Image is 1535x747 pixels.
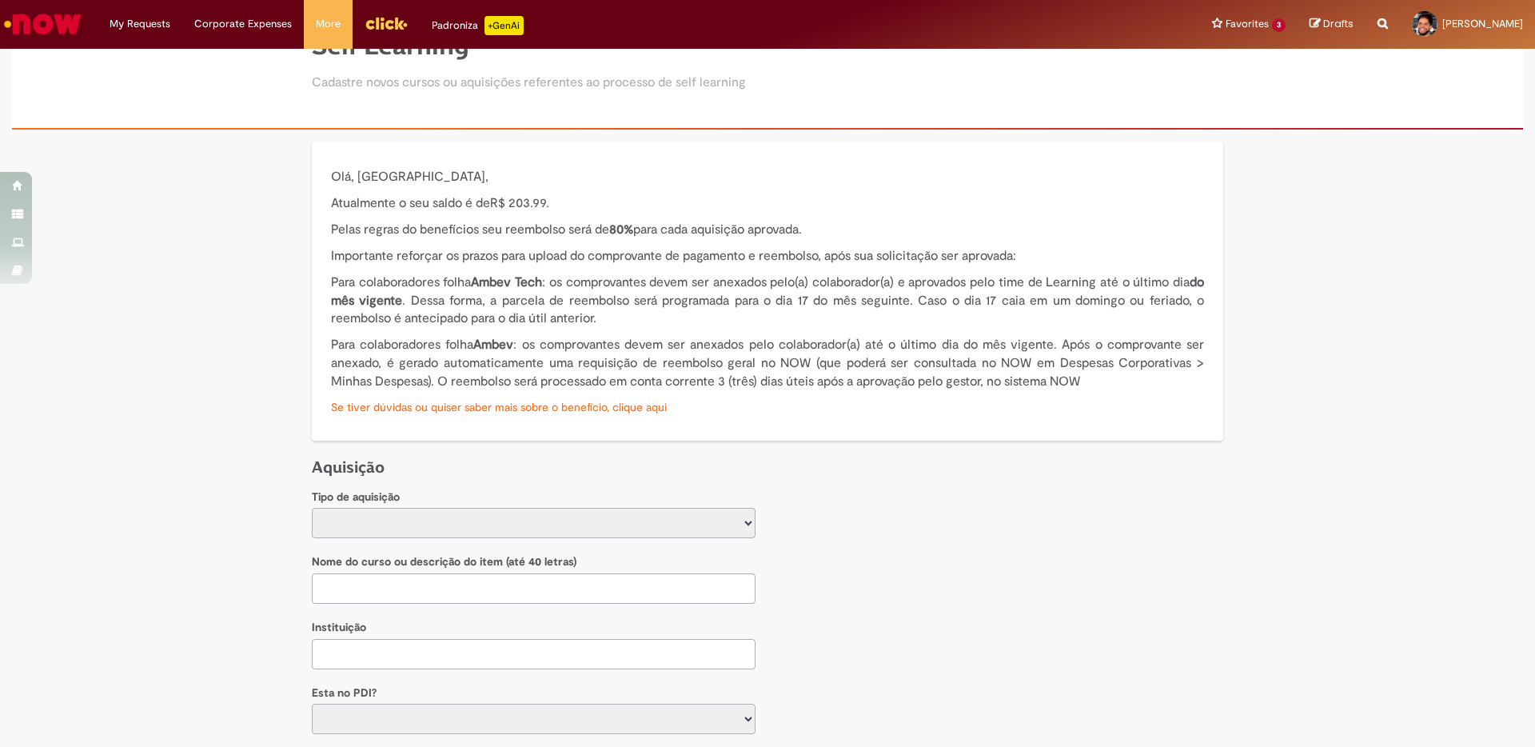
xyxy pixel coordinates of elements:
[312,489,756,505] p: Tipo de aquisição
[432,16,524,35] div: Padroniza
[609,222,633,238] b: 80%
[1323,16,1354,31] span: Drafts
[473,337,513,353] strong: Ambev
[490,195,546,211] span: R$ 203.99
[484,16,524,35] p: +GenAi
[194,16,292,32] span: Corporate Expenses
[471,274,542,290] strong: Ambev Tech
[365,11,408,35] img: click_logo_yellow_360x200.png
[312,76,746,90] h2: Cadastre novos cursos ou aquisições referentes ao processo de self learning
[331,336,1204,391] p: Para colaboradores folha : os comprovantes devem ser anexados pelo colaborador(a) até o último di...
[110,16,170,32] span: My Requests
[331,400,667,414] a: Se tiver dúvidas ou quiser saber mais sobre o benefício, clique aqui
[1442,17,1523,30] span: [PERSON_NAME]
[312,685,756,701] p: Esta no PDI?
[312,554,756,570] p: Nome do curso ou descrição do item (até 40 letras)
[312,620,756,636] p: Instituição
[331,274,1204,309] strong: do mês vigente
[316,16,341,32] span: More
[1310,17,1354,32] a: Drafts
[1226,16,1269,32] span: Favorites
[331,168,1204,186] p: Olá, [GEOGRAPHIC_DATA],
[331,247,1204,266] p: Importante reforçar os prazos para upload do comprovante de pagamento e reembolso, após sua solic...
[2,8,84,40] img: ServiceNow
[312,32,746,60] h1: Self Learning
[331,194,1204,213] p: Atualmente o seu saldo é de .
[312,457,1223,478] h1: Aquisição
[331,274,1204,329] p: Para colaboradores folha : os comprovantes devem ser anexados pelo(a) colaborador(a) e aprovados ...
[1272,18,1286,32] span: 3
[331,221,1204,239] p: Pelas regras do benefícios seu reembolso será de para cada aquisição aprovada.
